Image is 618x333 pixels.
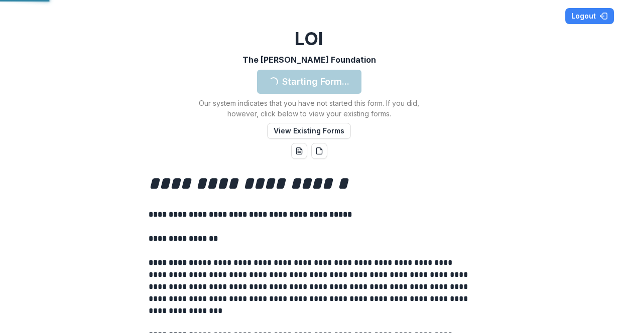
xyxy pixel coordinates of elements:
[291,143,307,159] button: word-download
[267,123,351,139] button: View Existing Forms
[295,28,323,50] h2: LOI
[184,98,435,119] p: Our system indicates that you have not started this form. If you did, however, click below to vie...
[565,8,614,24] button: Logout
[257,70,361,94] button: Starting Form...
[311,143,327,159] button: pdf-download
[242,54,376,66] p: The [PERSON_NAME] Foundation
